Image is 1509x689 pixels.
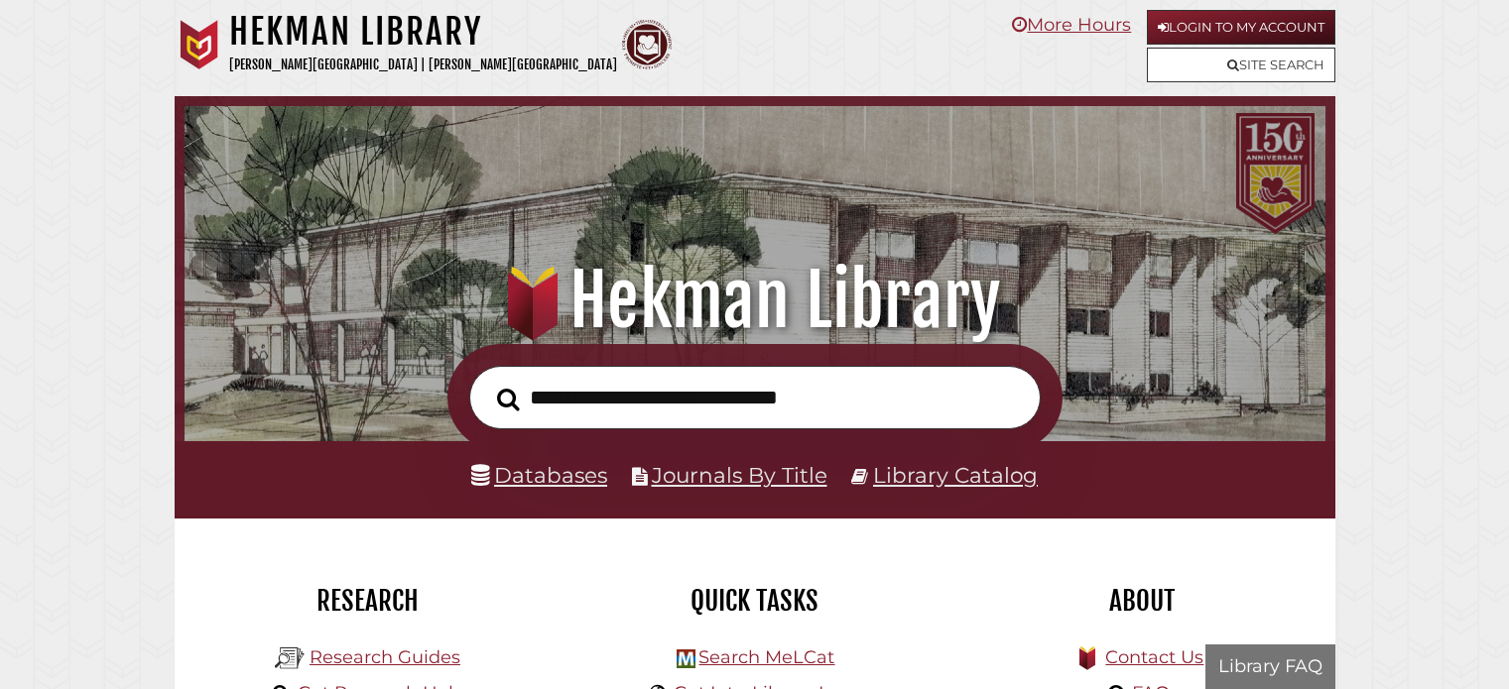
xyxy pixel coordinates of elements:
[576,584,934,618] h2: Quick Tasks
[1012,14,1131,36] a: More Hours
[310,646,460,668] a: Research Guides
[497,387,520,410] i: Search
[175,20,224,69] img: Calvin University
[471,462,607,488] a: Databases
[963,584,1320,618] h2: About
[1147,48,1335,82] a: Site Search
[622,20,672,69] img: Calvin Theological Seminary
[206,257,1302,344] h1: Hekman Library
[1147,10,1335,45] a: Login to My Account
[229,10,617,54] h1: Hekman Library
[677,649,695,668] img: Hekman Library Logo
[189,584,547,618] h2: Research
[229,54,617,76] p: [PERSON_NAME][GEOGRAPHIC_DATA] | [PERSON_NAME][GEOGRAPHIC_DATA]
[487,382,530,416] button: Search
[873,462,1038,488] a: Library Catalog
[652,462,827,488] a: Journals By Title
[1105,646,1203,668] a: Contact Us
[275,643,305,673] img: Hekman Library Logo
[698,646,834,668] a: Search MeLCat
